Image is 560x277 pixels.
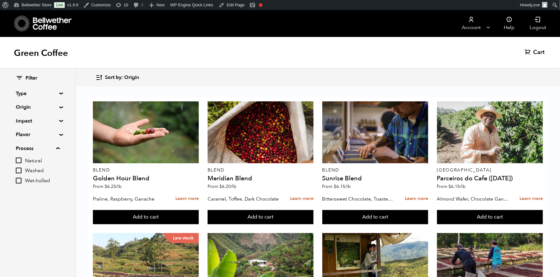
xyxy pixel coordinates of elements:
[437,210,543,225] button: Add to cart
[116,184,122,190] span: /lb
[208,168,313,172] p: Blend
[533,3,540,7] span: zoe
[105,184,122,190] bdi: 6.25
[93,184,122,190] span: From
[208,194,280,204] p: Caramel, Toffee, Dark Chocolate
[26,75,37,82] span: Filter
[231,184,236,190] span: /lb
[322,210,428,225] button: Add to cart
[533,49,545,56] span: Cart
[322,175,428,182] h4: Sunrise Blend
[449,184,451,190] span: $
[334,184,337,190] span: $
[452,10,491,37] a: Account
[437,184,466,190] span: From
[460,184,466,190] span: /lb
[16,131,59,138] summary: Flavor
[290,192,313,206] a: Learn more
[105,74,139,81] span: Sort by: Origin
[93,210,199,225] button: Add to cart
[54,2,65,8] a: Live
[322,194,394,204] p: Bittersweet Chocolate, Toasted Marshmallow, Candied Orange, Praline
[208,184,236,190] span: From
[437,175,543,182] h4: Parceiros do Cafe ([DATE])
[93,175,199,182] h4: Golden Hour Blend
[164,233,199,243] p: Low stock
[95,70,139,85] button: Sort by: Origin
[208,210,313,225] button: Add to cart
[16,168,21,173] input: Washed
[405,192,428,206] a: Learn more
[219,184,222,190] span: $
[105,184,107,190] span: $
[219,184,236,190] bdi: 6.20
[334,184,351,190] bdi: 6.15
[16,145,60,152] summary: Process
[449,184,466,190] bdi: 6.15
[16,103,59,111] summary: Origin
[322,168,428,172] p: Blend
[437,168,543,172] p: [GEOGRAPHIC_DATA]
[16,158,21,163] input: Natural
[520,192,543,206] a: Learn more
[522,10,554,37] a: Logout
[322,184,351,190] span: From
[345,184,351,190] span: /lb
[16,117,59,125] summary: Impact
[525,49,546,56] a: Cart
[25,178,60,184] span: Wet-hulled
[16,90,59,97] summary: Type
[25,167,60,174] span: Washed
[93,168,199,172] p: Blend
[437,194,509,204] p: Almond Wafer, Chocolate Ganache, Bing Cherry
[16,178,21,184] input: Wet-hulled
[14,47,68,59] h1: Green Coffee
[25,158,60,165] span: Natural
[259,3,263,7] div: Focus keyphrase not set
[93,194,165,204] p: Praline, Raspberry, Ganache
[175,192,199,206] a: Learn more
[496,10,522,37] a: Help
[208,175,313,182] h4: Meridian Blend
